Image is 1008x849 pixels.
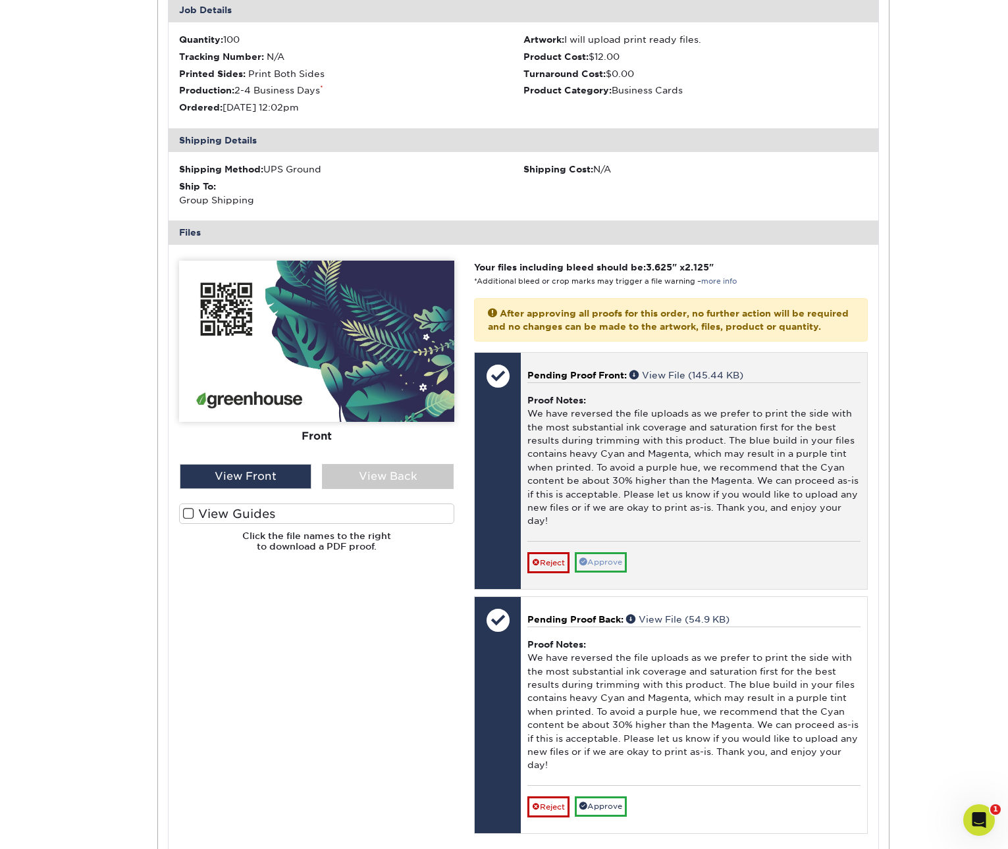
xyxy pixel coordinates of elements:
[527,639,586,650] strong: Proof Notes:
[523,33,868,46] li: I will upload print ready files.
[179,101,523,114] li: [DATE] 12:02pm
[474,277,737,286] small: *Additional bleed or crop marks may trigger a file warning –
[179,102,223,113] strong: Ordered:
[179,180,523,207] div: Group Shipping
[523,85,612,95] strong: Product Category:
[626,614,729,625] a: View File (54.9 KB)
[685,262,709,272] span: 2.125
[629,370,743,380] a: View File (145.44 KB)
[179,68,246,79] strong: Printed Sides:
[990,804,1001,815] span: 1
[169,220,878,244] div: Files
[179,164,263,174] strong: Shipping Method:
[322,464,454,489] div: View Back
[527,614,623,625] span: Pending Proof Back:
[179,503,454,524] label: View Guides
[527,627,860,785] div: We have reversed the file uploads as we prefer to print the side with the most substantial ink co...
[488,308,849,332] strong: After approving all proofs for this order, no further action will be required and no changes can ...
[169,128,878,152] div: Shipping Details
[523,84,868,97] li: Business Cards
[179,163,523,176] div: UPS Ground
[523,34,564,45] strong: Artwork:
[179,34,223,45] strong: Quantity:
[179,422,454,451] div: Front
[179,181,216,192] strong: Ship To:
[179,33,523,46] li: 100
[267,51,284,62] span: N/A
[3,809,112,844] iframe: Google Customer Reviews
[527,382,860,541] div: We have reversed the file uploads as we prefer to print the side with the most substantial ink co...
[179,85,234,95] strong: Production:
[179,84,523,97] li: 2-4 Business Days
[575,796,627,817] a: Approve
[523,163,868,176] div: N/A
[646,262,672,272] span: 3.625
[474,262,714,272] strong: Your files including bleed should be: " x "
[179,530,454,563] h6: Click the file names to the right to download a PDF proof.
[248,68,325,79] span: Print Both Sides
[575,552,627,573] a: Approve
[180,464,311,489] div: View Front
[527,395,586,405] strong: Proof Notes:
[701,277,737,286] a: more info
[179,51,264,62] strong: Tracking Number:
[523,68,606,79] strong: Turnaround Cost:
[527,552,570,573] a: Reject
[523,50,868,63] li: $12.00
[963,804,995,836] iframe: Intercom live chat
[527,370,627,380] span: Pending Proof Front:
[523,164,593,174] strong: Shipping Cost:
[523,51,589,62] strong: Product Cost:
[523,67,868,80] li: $0.00
[527,796,570,817] a: Reject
